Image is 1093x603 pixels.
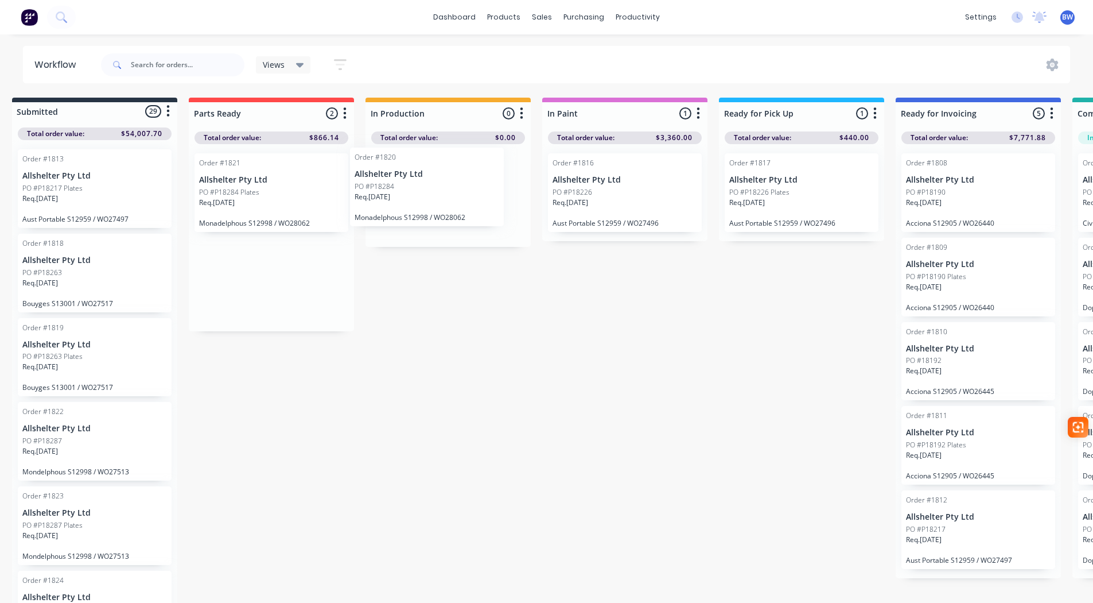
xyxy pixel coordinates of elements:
[194,107,307,119] input: Enter column name…
[481,9,526,26] div: products
[309,133,339,143] span: $866.14
[558,9,610,26] div: purchasing
[656,133,693,143] span: $3,360.00
[959,9,1002,26] div: settings
[856,107,868,119] span: 1
[263,59,285,71] span: Views
[121,129,162,139] span: $54,007.70
[724,107,837,119] input: Enter column name…
[839,133,869,143] span: $440.00
[734,133,791,143] span: Total order value:
[204,133,261,143] span: Total order value:
[371,107,484,119] input: Enter column name…
[380,133,438,143] span: Total order value:
[610,9,666,26] div: productivity
[495,133,516,143] span: $0.00
[679,107,691,119] span: 1
[427,9,481,26] a: dashboard
[34,58,81,72] div: Workflow
[131,53,244,76] input: Search for orders...
[145,105,161,117] span: 29
[14,106,58,118] div: Submitted
[547,107,660,119] input: Enter column name…
[911,133,968,143] span: Total order value:
[1033,107,1045,119] span: 5
[27,129,84,139] span: Total order value:
[526,9,558,26] div: sales
[503,107,515,119] span: 0
[1009,133,1046,143] span: $7,771.88
[326,107,338,119] span: 2
[21,9,38,26] img: Factory
[1062,12,1073,22] span: BW
[557,133,614,143] span: Total order value:
[901,107,1014,119] input: Enter column name…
